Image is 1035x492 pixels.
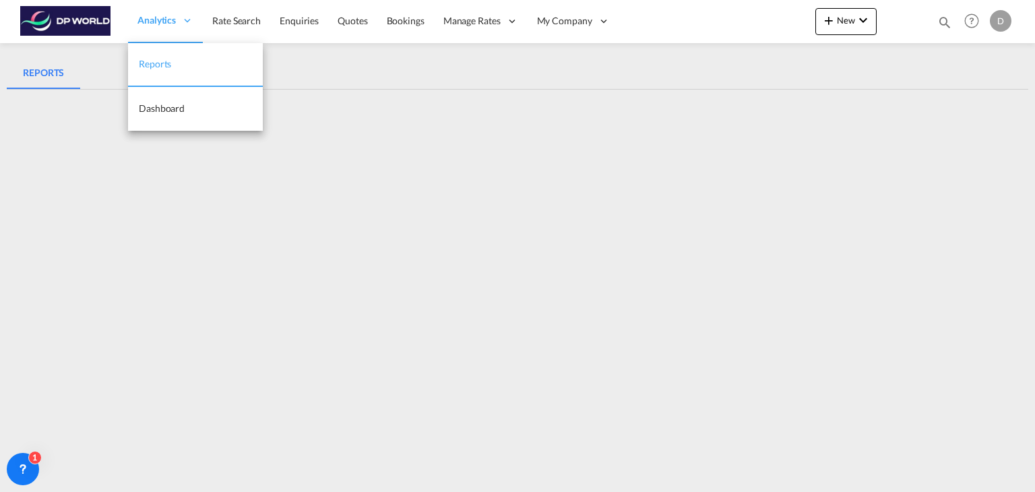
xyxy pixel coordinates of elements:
span: Analytics [137,13,176,27]
span: My Company [537,14,592,28]
span: Rate Search [212,15,261,26]
span: Manage Rates [443,14,501,28]
img: c08ca190194411f088ed0f3ba295208c.png [20,6,111,36]
md-icon: icon-plus 400-fg [821,12,837,28]
button: icon-plus 400-fgNewicon-chevron-down [815,8,877,35]
span: Bookings [387,15,425,26]
div: D [990,10,1011,32]
span: Quotes [338,15,367,26]
span: Help [960,9,983,32]
span: Enquiries [280,15,319,26]
md-icon: icon-magnify [937,15,952,30]
span: Dashboard [139,102,185,114]
a: Reports [128,43,263,87]
div: REPORTS [23,65,64,81]
a: Dashboard [128,87,263,131]
div: Help [960,9,990,34]
md-pagination-wrapper: Use the left and right arrow keys to navigate between tabs [7,57,80,89]
md-icon: icon-chevron-down [855,12,871,28]
div: icon-magnify [937,15,952,35]
span: New [821,15,871,26]
span: Reports [139,58,171,69]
